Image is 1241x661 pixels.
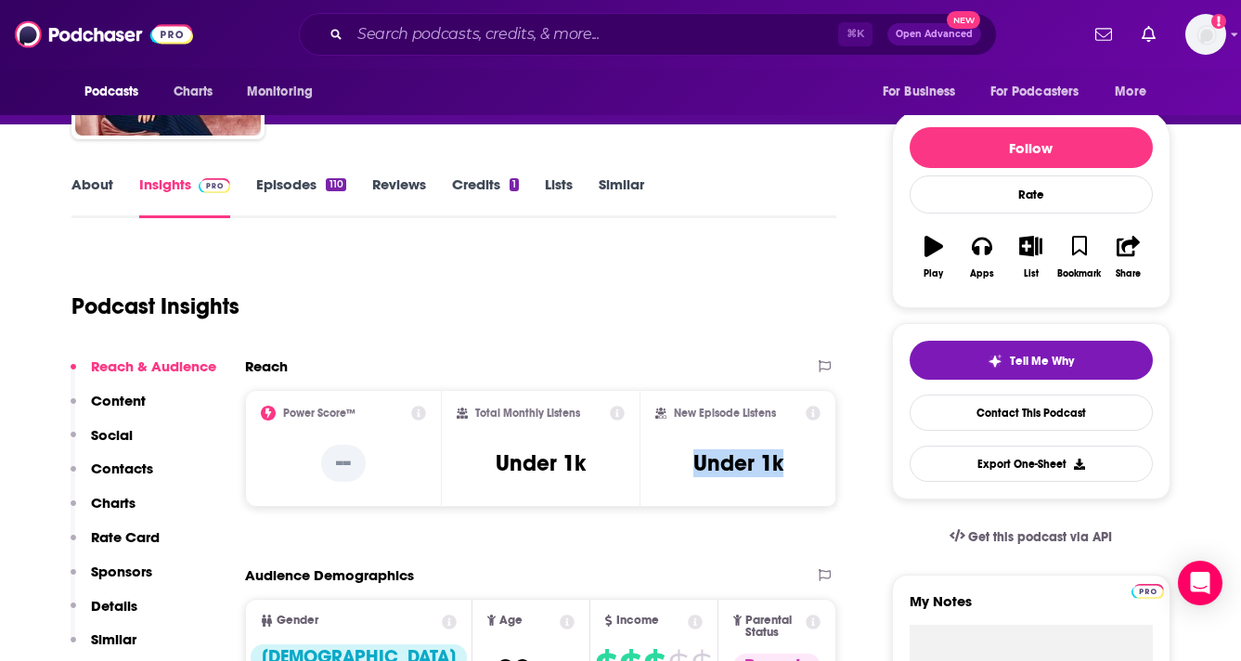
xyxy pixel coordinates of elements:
[910,395,1153,431] a: Contact This Podcast
[496,449,586,477] h3: Under 1k
[475,407,580,420] h2: Total Monthly Listens
[545,175,573,218] a: Lists
[1131,584,1164,599] img: Podchaser Pro
[245,566,414,584] h2: Audience Demographics
[910,127,1153,168] button: Follow
[910,341,1153,380] button: tell me why sparkleTell Me Why
[71,494,136,528] button: Charts
[91,563,152,580] p: Sponsors
[988,354,1002,369] img: tell me why sparkle
[1134,19,1163,50] a: Show notifications dropdown
[71,357,216,392] button: Reach & Audience
[910,175,1153,214] div: Rate
[91,460,153,477] p: Contacts
[91,494,136,512] p: Charts
[91,597,137,615] p: Details
[1185,14,1226,55] button: Show profile menu
[91,426,133,444] p: Social
[1088,19,1119,50] a: Show notifications dropdown
[947,11,980,29] span: New
[71,460,153,494] button: Contacts
[1104,224,1152,291] button: Share
[1010,354,1074,369] span: Tell Me Why
[15,17,193,52] img: Podchaser - Follow, Share and Rate Podcasts
[71,597,137,631] button: Details
[924,268,943,279] div: Play
[372,175,426,218] a: Reviews
[599,175,644,218] a: Similar
[990,79,1079,105] span: For Podcasters
[838,22,873,46] span: ⌘ K
[1102,74,1170,110] button: open menu
[968,529,1112,545] span: Get this podcast via API
[162,74,225,110] a: Charts
[452,175,519,218] a: Credits1
[71,74,163,110] button: open menu
[1116,268,1141,279] div: Share
[883,79,956,105] span: For Business
[1185,14,1226,55] span: Logged in as AutumnKatie
[84,79,139,105] span: Podcasts
[887,23,981,45] button: Open AdvancedNew
[71,392,146,426] button: Content
[970,268,994,279] div: Apps
[234,74,337,110] button: open menu
[1024,268,1039,279] div: List
[910,224,958,291] button: Play
[277,615,318,627] span: Gender
[91,357,216,375] p: Reach & Audience
[616,615,659,627] span: Income
[326,178,345,191] div: 110
[910,446,1153,482] button: Export One-Sheet
[910,592,1153,625] label: My Notes
[896,30,973,39] span: Open Advanced
[1178,561,1222,605] div: Open Intercom Messenger
[958,224,1006,291] button: Apps
[870,74,979,110] button: open menu
[1055,224,1104,291] button: Bookmark
[674,407,776,420] h2: New Episode Listens
[299,13,997,56] div: Search podcasts, credits, & more...
[321,445,366,482] p: --
[499,615,523,627] span: Age
[71,292,239,320] h1: Podcast Insights
[1211,14,1226,29] svg: Add a profile image
[1006,224,1054,291] button: List
[247,79,313,105] span: Monitoring
[71,175,113,218] a: About
[510,178,519,191] div: 1
[978,74,1106,110] button: open menu
[199,178,231,193] img: Podchaser Pro
[71,528,160,563] button: Rate Card
[935,514,1128,560] a: Get this podcast via API
[350,19,838,49] input: Search podcasts, credits, & more...
[71,426,133,460] button: Social
[71,563,152,597] button: Sponsors
[91,630,136,648] p: Similar
[91,392,146,409] p: Content
[1185,14,1226,55] img: User Profile
[91,528,160,546] p: Rate Card
[1057,268,1101,279] div: Bookmark
[245,357,288,375] h2: Reach
[283,407,355,420] h2: Power Score™
[693,449,783,477] h3: Under 1k
[745,615,803,639] span: Parental Status
[139,175,231,218] a: InsightsPodchaser Pro
[174,79,213,105] span: Charts
[256,175,345,218] a: Episodes110
[1131,581,1164,599] a: Pro website
[1115,79,1146,105] span: More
